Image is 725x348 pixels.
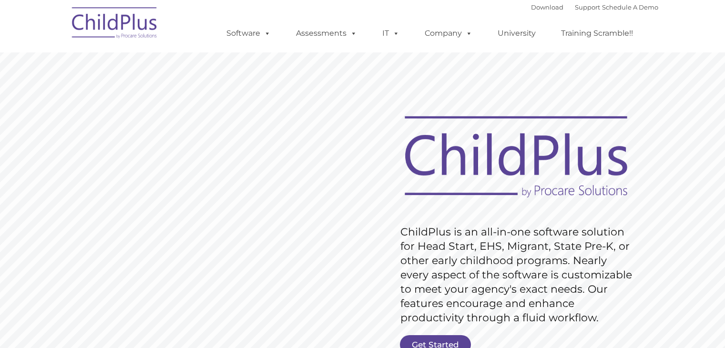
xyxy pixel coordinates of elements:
font: | [531,3,658,11]
a: University [488,24,545,43]
a: Assessments [286,24,367,43]
a: Support [575,3,600,11]
a: Training Scramble!! [551,24,643,43]
a: Schedule A Demo [602,3,658,11]
a: Software [217,24,280,43]
a: IT [373,24,409,43]
a: Download [531,3,563,11]
img: ChildPlus by Procare Solutions [67,0,163,48]
a: Company [415,24,482,43]
rs-layer: ChildPlus is an all-in-one software solution for Head Start, EHS, Migrant, State Pre-K, or other ... [400,225,637,325]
